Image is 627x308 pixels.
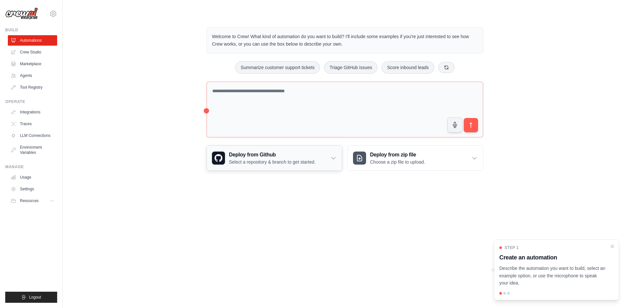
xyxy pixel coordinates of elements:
p: Select a repository & branch to get started. [229,159,315,165]
button: Resources [8,196,57,206]
img: Logo [5,7,38,20]
a: Integrations [8,107,57,117]
a: Automations [8,35,57,46]
h3: Create an automation [499,253,606,262]
button: Close walkthrough [610,244,615,249]
a: Tool Registry [8,82,57,93]
a: Marketplace [8,59,57,69]
a: Usage [8,172,57,183]
div: Build [5,27,57,33]
a: Traces [8,119,57,129]
div: Manage [5,164,57,169]
a: Environment Variables [8,142,57,158]
a: Settings [8,184,57,194]
a: Crew Studio [8,47,57,57]
span: Resources [20,198,39,203]
div: Operate [5,99,57,104]
iframe: Chat Widget [594,277,627,308]
p: Welcome to Crew! What kind of automation do you want to build? I'll include some examples if you'... [212,33,478,48]
button: Logout [5,292,57,303]
button: Summarize customer support tickets [235,61,320,74]
h3: Deploy from Github [229,151,315,159]
p: Describe the automation you want to build, select an example option, or use the microphone to spe... [499,265,606,287]
a: LLM Connections [8,130,57,141]
span: Step 1 [505,245,519,250]
button: Score inbound leads [381,61,434,74]
span: Logout [29,295,41,300]
a: Agents [8,70,57,81]
p: Choose a zip file to upload. [370,159,425,165]
button: Triage GitHub issues [324,61,378,74]
h3: Deploy from zip file [370,151,425,159]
